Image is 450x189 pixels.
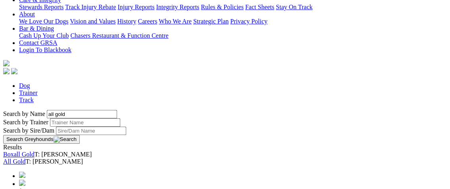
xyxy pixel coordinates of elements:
[19,11,35,17] a: About
[3,135,80,144] button: Search Greyhounds
[19,46,71,53] a: Login To Blackbook
[19,18,68,25] a: We Love Our Dogs
[245,4,274,10] a: Fact Sheets
[19,96,34,103] a: Track
[3,151,447,158] div: T: [PERSON_NAME]
[117,18,136,25] a: History
[3,119,48,125] label: Search by Trainer
[3,151,35,158] a: Boxall Gold
[19,82,30,89] a: Dog
[54,136,77,143] img: Search
[19,179,25,186] img: chevron-left-pager-blue.svg
[19,4,447,11] div: Care & Integrity
[138,18,157,25] a: Careers
[19,32,69,39] a: Cash Up Your Club
[276,4,312,10] a: Stay On Track
[230,18,267,25] a: Privacy Policy
[19,32,447,39] div: Bar & Dining
[159,18,192,25] a: Who We Are
[3,158,447,165] div: T: [PERSON_NAME]
[19,172,25,178] img: chevrons-left-pager-blue.svg
[50,118,120,127] input: Search by Trainer name
[19,89,38,96] a: Trainer
[117,4,154,10] a: Injury Reports
[3,144,447,151] div: Results
[19,25,54,32] a: Bar & Dining
[65,4,116,10] a: Track Injury Rebate
[19,39,57,46] a: Contact GRSA
[19,4,63,10] a: Stewards Reports
[3,127,54,134] label: Search by Sire/Dam
[193,18,229,25] a: Strategic Plan
[11,68,17,74] img: twitter.svg
[156,4,199,10] a: Integrity Reports
[3,68,10,74] img: facebook.svg
[70,32,168,39] a: Chasers Restaurant & Function Centre
[70,18,115,25] a: Vision and Values
[19,18,447,25] div: About
[3,110,45,117] label: Search by Name
[47,110,117,118] input: Search by Greyhound name
[56,127,126,135] input: Search by Sire/Dam name
[3,158,25,165] a: All Gold
[3,60,10,66] img: logo-grsa-white.png
[201,4,244,10] a: Rules & Policies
